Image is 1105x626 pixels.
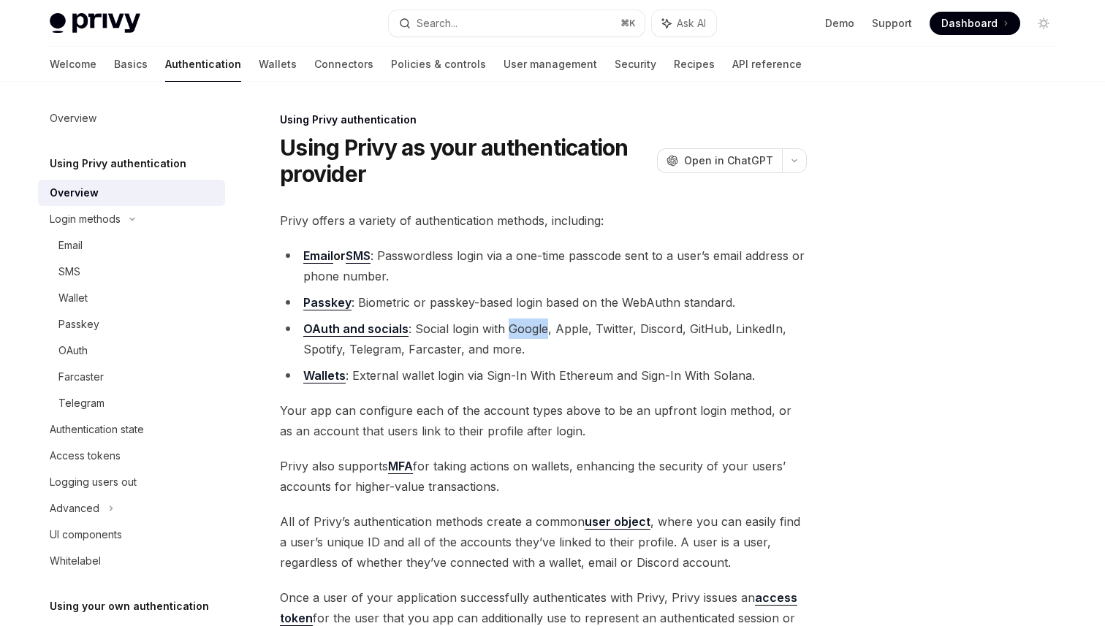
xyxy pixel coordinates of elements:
div: SMS [58,263,80,280]
div: Advanced [50,500,99,517]
div: Email [58,237,83,254]
a: user object [585,514,650,530]
li: : External wallet login via Sign-In With Ethereum and Sign-In With Solana. [280,365,807,386]
a: User management [504,47,597,82]
h5: Using Privy authentication [50,155,186,172]
h5: Using your own authentication [50,598,209,615]
button: Toggle dark mode [1032,12,1055,35]
a: Wallets [303,368,346,383]
span: Your app can configure each of the account types above to be an upfront login method, or as an ac... [280,400,807,441]
a: SMS [38,259,225,285]
div: Overview [50,184,99,202]
a: MFA [388,459,413,474]
li: : Social login with Google, Apple, Twitter, Discord, GitHub, LinkedIn, Spotify, Telegram, Farcast... [280,318,807,359]
div: Logging users out [50,473,137,491]
span: ⌘ K [620,18,636,29]
div: Authentication state [50,421,144,438]
span: Open in ChatGPT [684,153,773,168]
a: Overview [38,180,225,206]
span: Privy also supports for taking actions on wallets, enhancing the security of your users’ accounts... [280,456,807,497]
div: Passkey [58,316,99,333]
a: Access tokens [38,443,225,469]
a: Basics [114,47,148,82]
span: Privy offers a variety of authentication methods, including: [280,210,807,231]
a: Welcome [50,47,96,82]
a: Dashboard [930,12,1020,35]
a: Authentication state [38,416,225,443]
span: Ask AI [677,16,706,31]
a: Support [872,16,912,31]
a: Telegram [38,390,225,416]
a: Email [303,248,333,264]
div: Whitelabel [50,552,101,570]
div: Login methods [50,210,121,228]
a: API reference [732,47,802,82]
button: Ask AI [652,10,716,37]
span: Dashboard [941,16,998,31]
button: Open in ChatGPT [657,148,782,173]
a: Recipes [674,47,715,82]
a: Passkey [303,295,352,310]
a: UI components [38,522,225,548]
a: Overview [38,105,225,131]
img: light logo [50,13,140,34]
a: Wallet [38,285,225,311]
strong: or [303,248,371,264]
a: Whitelabel [38,548,225,574]
div: Wallet [58,289,88,307]
h1: Using Privy as your authentication provider [280,134,651,187]
a: Authentication [165,47,241,82]
div: Search... [417,15,457,32]
a: Security [615,47,656,82]
a: SMS [346,248,371,264]
div: Farcaster [58,368,104,386]
a: Demo [825,16,854,31]
a: OAuth [38,337,225,364]
li: : Biometric or passkey-based login based on the WebAuthn standard. [280,292,807,313]
a: Logging users out [38,469,225,495]
a: Policies & controls [391,47,486,82]
a: OAuth and socials [303,321,409,337]
a: Passkey [38,311,225,337]
a: Wallets [259,47,297,82]
a: Farcaster [38,364,225,390]
div: OAuth [58,342,88,359]
button: Search...⌘K [389,10,645,37]
a: Email [38,232,225,259]
div: Overview [50,110,96,127]
a: Connectors [314,47,373,82]
div: Using Privy authentication [280,112,807,127]
div: Telegram [58,394,105,412]
div: UI components [50,526,122,543]
span: All of Privy’s authentication methods create a common , where you can easily find a user’s unique... [280,511,807,573]
li: : Passwordless login via a one-time passcode sent to a user’s email address or phone number. [280,245,807,286]
div: Access tokens [50,447,121,465]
